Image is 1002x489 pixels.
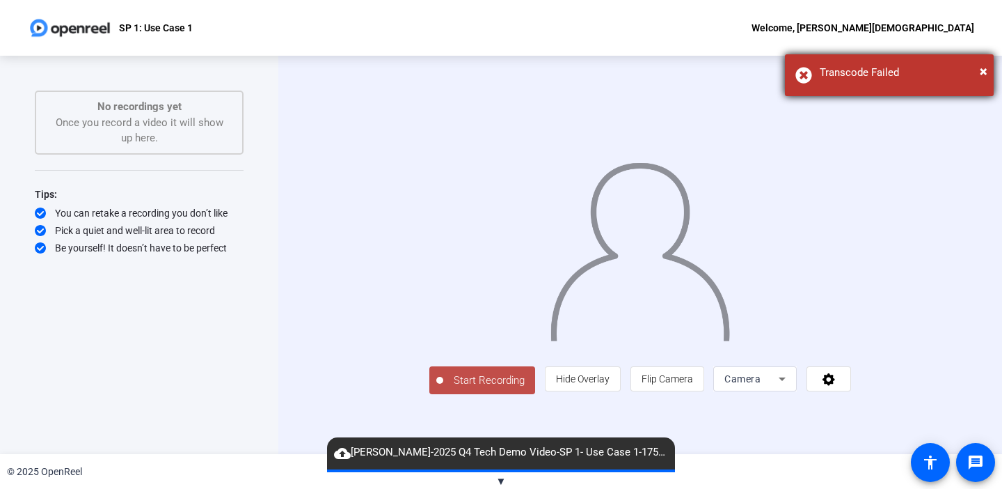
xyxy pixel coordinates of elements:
[50,99,228,115] p: No recordings yet
[642,373,693,385] span: Flip Camera
[35,206,244,220] div: You can retake a recording you don’t like
[724,373,761,385] span: Camera
[334,445,351,462] mat-icon: cloud_upload
[751,20,974,36] div: Welcome, [PERSON_NAME][DEMOGRAPHIC_DATA]
[443,373,535,389] span: Start Recording
[549,151,731,341] img: overlay
[35,186,244,203] div: Tips:
[35,224,244,238] div: Pick a quiet and well-lit area to record
[28,14,112,42] img: OpenReel logo
[429,366,535,394] button: Start Recording
[545,366,621,391] button: Hide Overlay
[922,454,939,471] mat-icon: accessibility
[7,465,82,479] div: © 2025 OpenReel
[496,475,507,488] span: ▼
[327,444,675,461] span: [PERSON_NAME]-2025 Q4 Tech Demo Video-SP 1- Use Case 1-1757348930083-screen
[35,241,244,255] div: Be yourself! It doesn’t have to be perfect
[119,20,193,36] p: SP 1: Use Case 1
[630,366,704,391] button: Flip Camera
[980,63,987,79] span: ×
[556,373,610,385] span: Hide Overlay
[980,61,987,81] button: Close
[50,99,228,146] div: Once you record a video it will show up here.
[820,65,983,81] div: Transcode Failed
[967,454,984,471] mat-icon: message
